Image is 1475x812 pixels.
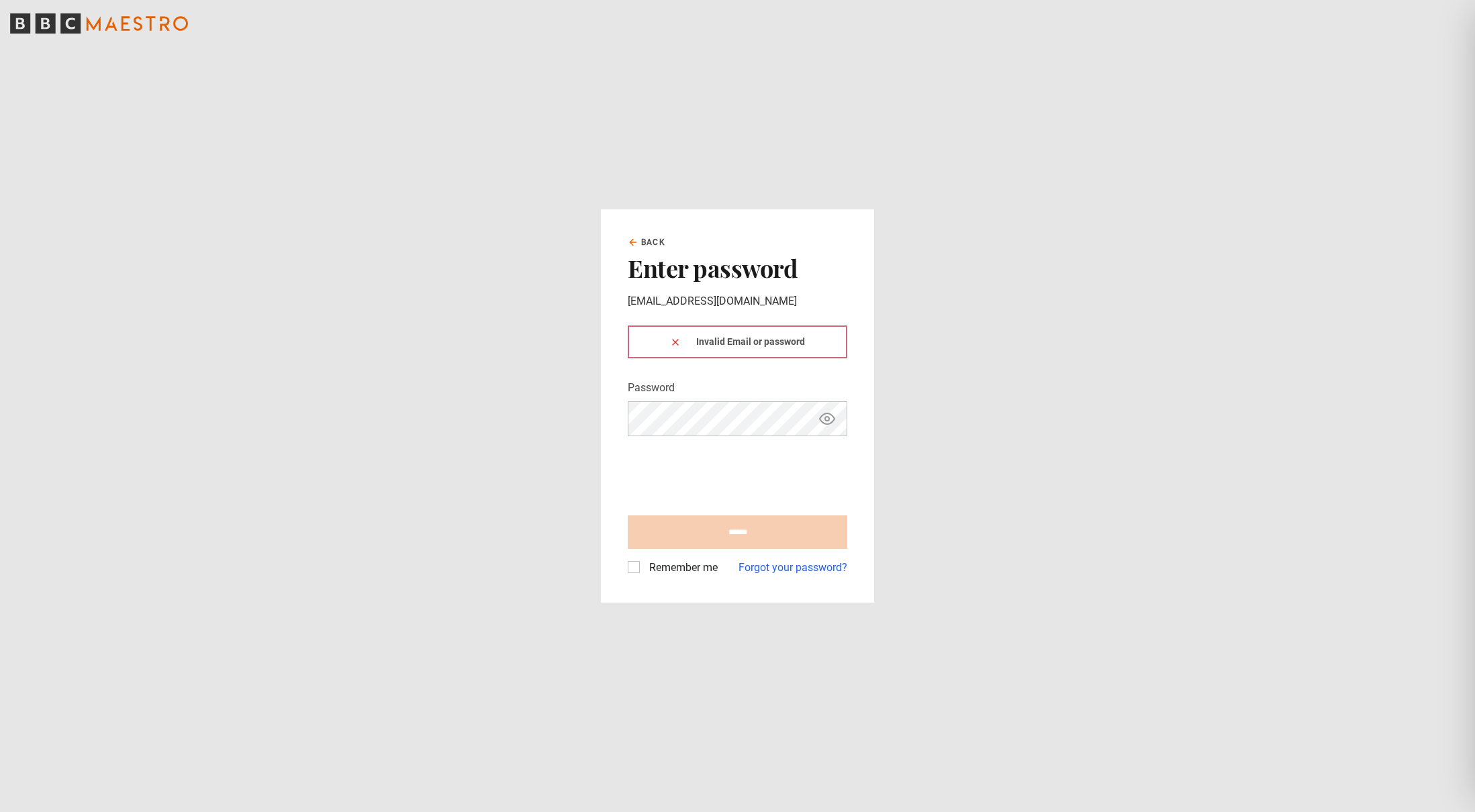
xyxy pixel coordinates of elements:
label: Remember me [644,560,718,576]
a: Back [628,236,665,248]
p: [EMAIL_ADDRESS][DOMAIN_NAME] [628,293,847,309]
iframe: reCAPTCHA [628,447,832,499]
span: Back [641,236,665,248]
div: Invalid Email or password [628,325,847,358]
label: Password [628,380,675,396]
h2: Enter password [628,254,847,282]
button: Show password [816,407,839,431]
svg: BBC Maestro [10,13,188,34]
a: Forgot your password? [739,560,847,576]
